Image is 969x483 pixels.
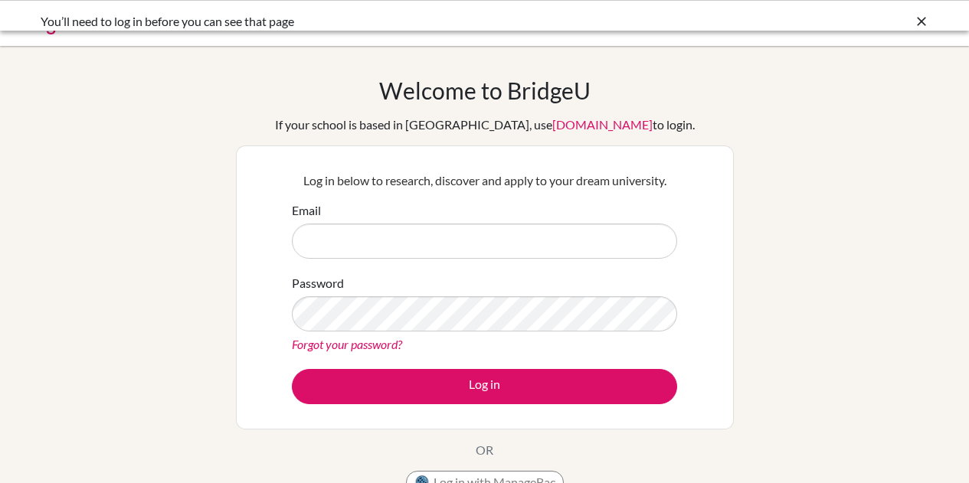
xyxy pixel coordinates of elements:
[476,441,493,459] p: OR
[292,369,677,404] button: Log in
[292,201,321,220] label: Email
[41,12,699,31] div: You’ll need to log in before you can see that page
[379,77,591,104] h1: Welcome to BridgeU
[292,337,402,351] a: Forgot your password?
[292,274,344,292] label: Password
[552,117,653,132] a: [DOMAIN_NAME]
[275,116,695,134] div: If your school is based in [GEOGRAPHIC_DATA], use to login.
[292,171,677,190] p: Log in below to research, discover and apply to your dream university.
